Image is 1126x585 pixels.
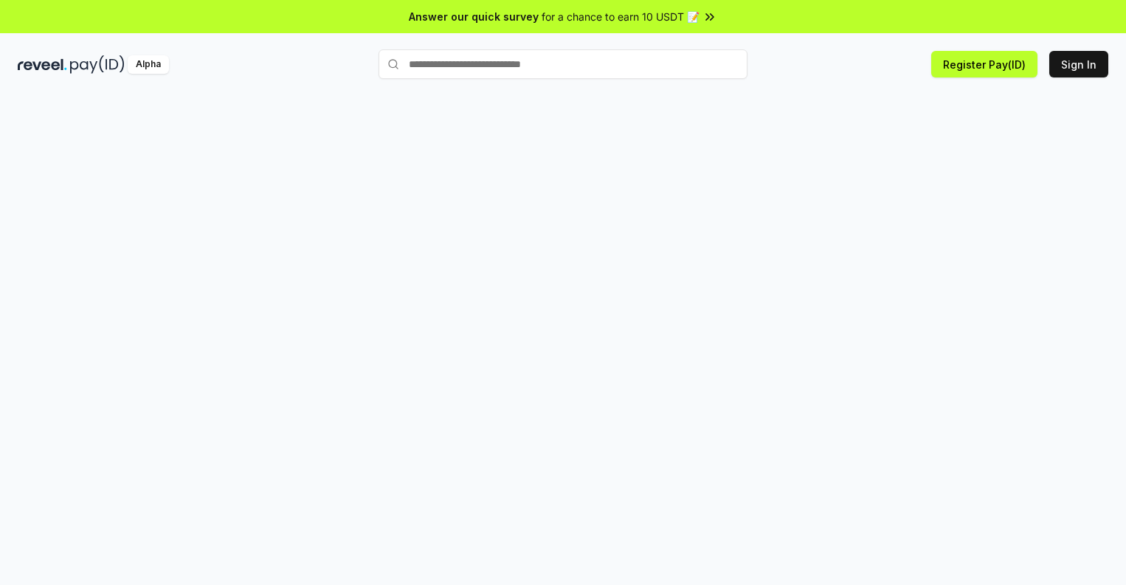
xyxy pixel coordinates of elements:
[1049,51,1108,77] button: Sign In
[18,55,67,74] img: reveel_dark
[128,55,169,74] div: Alpha
[931,51,1037,77] button: Register Pay(ID)
[409,9,539,24] span: Answer our quick survey
[542,9,700,24] span: for a chance to earn 10 USDT 📝
[70,55,125,74] img: pay_id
